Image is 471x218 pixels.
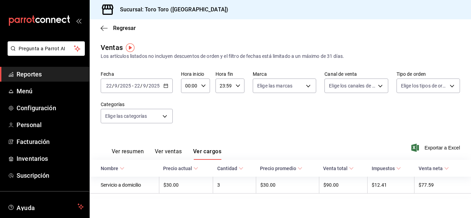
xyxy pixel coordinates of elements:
td: $30.00 [256,177,319,194]
button: Exportar a Excel [413,144,460,152]
input: ---- [148,83,160,89]
span: Personal [17,120,84,129]
td: $12.41 [368,177,414,194]
span: Venta neta [419,166,449,171]
button: open_drawer_menu [76,18,81,23]
button: Ver cargos [193,148,222,160]
span: Elige los tipos de orden [401,82,447,89]
span: - [132,83,133,89]
span: Inventarios [17,154,84,163]
span: Facturación [17,137,84,146]
span: Precio actual [163,166,198,171]
td: $30.00 [159,177,213,194]
span: Elige las marcas [257,82,292,89]
span: / [112,83,114,89]
input: -- [143,83,146,89]
span: Menú [17,86,84,96]
td: $77.59 [414,177,471,194]
span: Impuestos [372,166,401,171]
span: Cantidad [217,166,243,171]
span: Regresar [113,25,136,31]
label: Fecha [101,72,173,76]
td: $90.00 [319,177,368,194]
span: / [146,83,148,89]
span: Reportes [17,70,84,79]
a: Pregunta a Parrot AI [5,50,85,57]
span: Venta total [323,166,354,171]
span: Suscripción [17,171,84,180]
td: 3 [213,177,256,194]
div: Los artículos listados no incluyen descuentos de orden y el filtro de fechas está limitado a un m... [101,53,460,60]
button: Ver ventas [155,148,182,160]
button: Ver resumen [112,148,144,160]
div: navigation tabs [112,148,221,160]
button: Regresar [101,25,136,31]
span: Elige las categorías [105,113,147,120]
span: Configuración [17,103,84,113]
span: Pregunta a Parrot AI [19,45,74,52]
input: -- [114,83,118,89]
span: / [118,83,120,89]
label: Tipo de orden [397,72,460,76]
label: Categorías [101,102,173,107]
span: Nombre [101,166,124,171]
label: Hora fin [216,72,244,76]
div: Ventas [101,42,123,53]
img: Tooltip marker [126,43,134,52]
input: -- [134,83,140,89]
h3: Sucursal: Toro Toro ([GEOGRAPHIC_DATA]) [114,6,228,14]
span: Ayuda [17,203,75,211]
label: Canal de venta [324,72,388,76]
td: Servicio a domicilio [90,177,159,194]
input: ---- [120,83,131,89]
label: Marca [253,72,316,76]
span: / [140,83,142,89]
span: Elige los canales de venta [329,82,375,89]
span: Precio promedio [260,166,302,171]
label: Hora inicio [181,72,210,76]
button: Pregunta a Parrot AI [8,41,85,56]
input: -- [106,83,112,89]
